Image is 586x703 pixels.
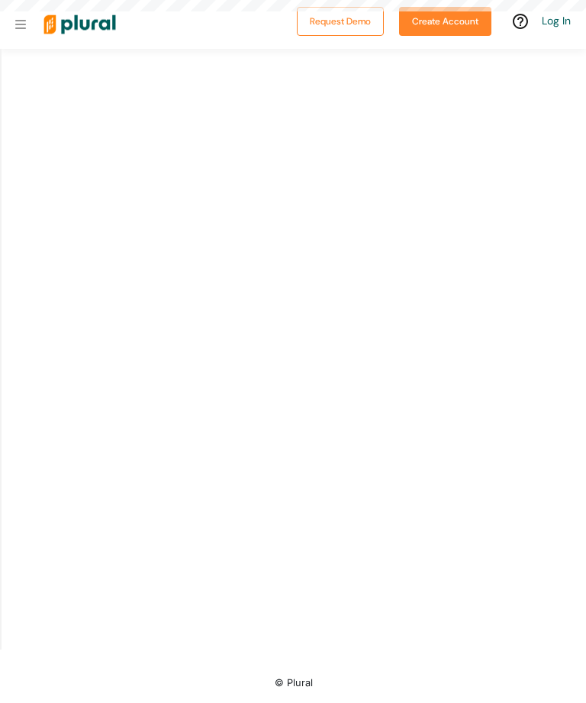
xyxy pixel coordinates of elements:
small: © Plural [275,677,313,688]
a: Create Account [399,12,491,28]
a: Log In [542,14,571,27]
button: Create Account [399,7,491,36]
a: Request Demo [297,12,384,28]
button: Request Demo [297,7,384,36]
img: Logo for Plural [32,1,127,49]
